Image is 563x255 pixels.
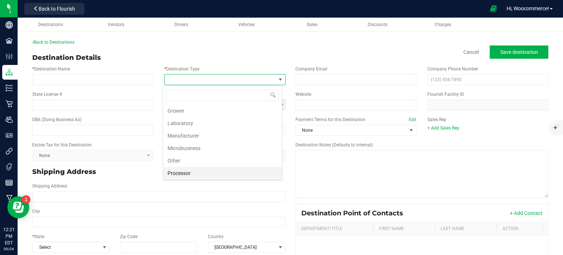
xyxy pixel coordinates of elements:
li: Processor [163,167,282,179]
inline-svg: Inventory [5,84,13,92]
label: DBA (Doing Business As) [32,116,81,123]
p: 12:21 PM EDT [3,226,14,246]
li: Other [163,154,282,167]
div: Destination Details [32,53,101,63]
inline-svg: Tags [5,163,13,171]
button: Save destination [490,45,548,59]
span: Sales [307,22,317,27]
span: Drivers [174,22,188,27]
label: State [32,233,44,240]
inline-svg: Facilities [5,37,13,44]
label: Destination Type [164,66,199,72]
span: Discounts [368,22,387,27]
inline-svg: Configuration [5,53,13,60]
span: Vendors [108,22,124,27]
li: Manufacturer [163,130,282,142]
iframe: Resource center unread badge [22,195,30,204]
p: Shipping Address [32,167,286,177]
iframe: Resource center [7,196,29,218]
label: Website [295,91,311,98]
label: Sales Rep [427,116,446,123]
th: Department/Title [296,223,373,235]
a: Cancel [463,48,479,56]
a: Edit [409,117,416,122]
li: Grower [163,105,282,117]
label: Destination Notes (Defaults to internal) [295,142,373,148]
th: Last Name [435,223,497,235]
th: Action [497,223,543,235]
label: Payment Terms for this Destination [295,116,416,123]
inline-svg: Manufacturing [5,195,13,202]
a: + Add Sales Rep [427,125,459,131]
inline-svg: Users [5,116,13,123]
button: Back to Flourish [24,3,84,15]
div: Destination Point of Contacts [301,209,409,217]
label: Shipping Address [32,183,67,189]
span: [GEOGRAPHIC_DATA] [208,242,276,252]
li: Microbusiness [163,142,282,154]
span: Vehicles [238,22,255,27]
inline-svg: Integrations [5,147,13,155]
label: Excise Tax for this Destination [32,142,92,148]
label: Flourish Facility ID [427,91,464,98]
span: Open Ecommerce Menu [485,1,502,16]
a: Back to Destinations [32,40,74,45]
inline-svg: Reports [5,179,13,186]
span: Select [33,242,100,252]
li: Laboratory [163,117,282,130]
inline-svg: Distribution [5,69,13,76]
button: + Add Contact [510,210,542,217]
span: Charges [435,22,451,27]
span: None [296,125,407,135]
label: Destination Name [32,66,70,72]
inline-svg: Retail [5,100,13,108]
span: Destinations [38,22,63,27]
input: (123) 456-7890 [427,74,548,85]
inline-svg: User Roles [5,132,13,139]
label: State License # [32,91,62,98]
inline-svg: Company [5,21,13,29]
span: Back to Flourish [38,6,75,12]
label: Zip Code [120,233,137,240]
span: Save destination [500,49,538,55]
label: Country [208,233,224,240]
label: Company Phone Number [427,66,478,72]
th: First Name [373,223,435,235]
p: 09/24 [3,246,14,252]
label: City [32,208,40,215]
span: Hi, Woocommerce! [507,6,549,11]
label: Company Email [295,66,327,72]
